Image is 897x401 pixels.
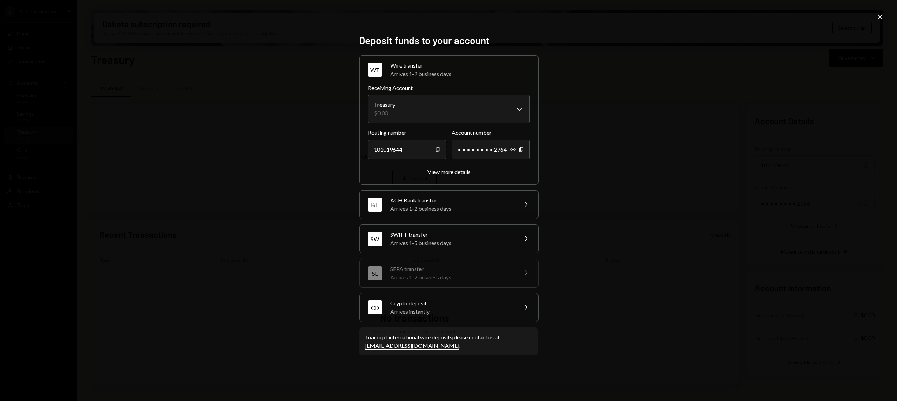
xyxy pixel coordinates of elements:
[368,84,530,176] div: WTWire transferArrives 1-2 business days
[368,198,382,212] div: BT
[359,34,538,47] h2: Deposit funds to your account
[360,293,538,322] button: CDCrypto depositArrives instantly
[368,300,382,314] div: CD
[390,230,513,239] div: SWIFT transfer
[390,239,513,247] div: Arrives 1-5 business days
[360,191,538,219] button: BTACH Bank transferArrives 1-2 business days
[368,63,382,77] div: WT
[368,95,530,123] button: Receiving Account
[390,273,513,282] div: Arrives 1-2 business days
[390,307,513,316] div: Arrives instantly
[360,225,538,253] button: SWSWIFT transferArrives 1-5 business days
[368,129,446,137] label: Routing number
[427,168,471,175] div: View more details
[360,259,538,287] button: SESEPA transferArrives 1-2 business days
[390,265,513,273] div: SEPA transfer
[368,232,382,246] div: SW
[390,61,530,70] div: Wire transfer
[365,333,532,350] div: To accept international wire deposits please contact us at .
[368,140,446,159] div: 101019644
[427,168,471,176] button: View more details
[390,299,513,307] div: Crypto deposit
[452,140,530,159] div: • • • • • • • • 2764
[368,84,530,92] label: Receiving Account
[368,266,382,280] div: SE
[452,129,530,137] label: Account number
[360,56,538,84] button: WTWire transferArrives 1-2 business days
[390,205,513,213] div: Arrives 1-2 business days
[390,70,530,78] div: Arrives 1-2 business days
[365,342,459,350] a: [EMAIL_ADDRESS][DOMAIN_NAME]
[390,196,513,205] div: ACH Bank transfer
